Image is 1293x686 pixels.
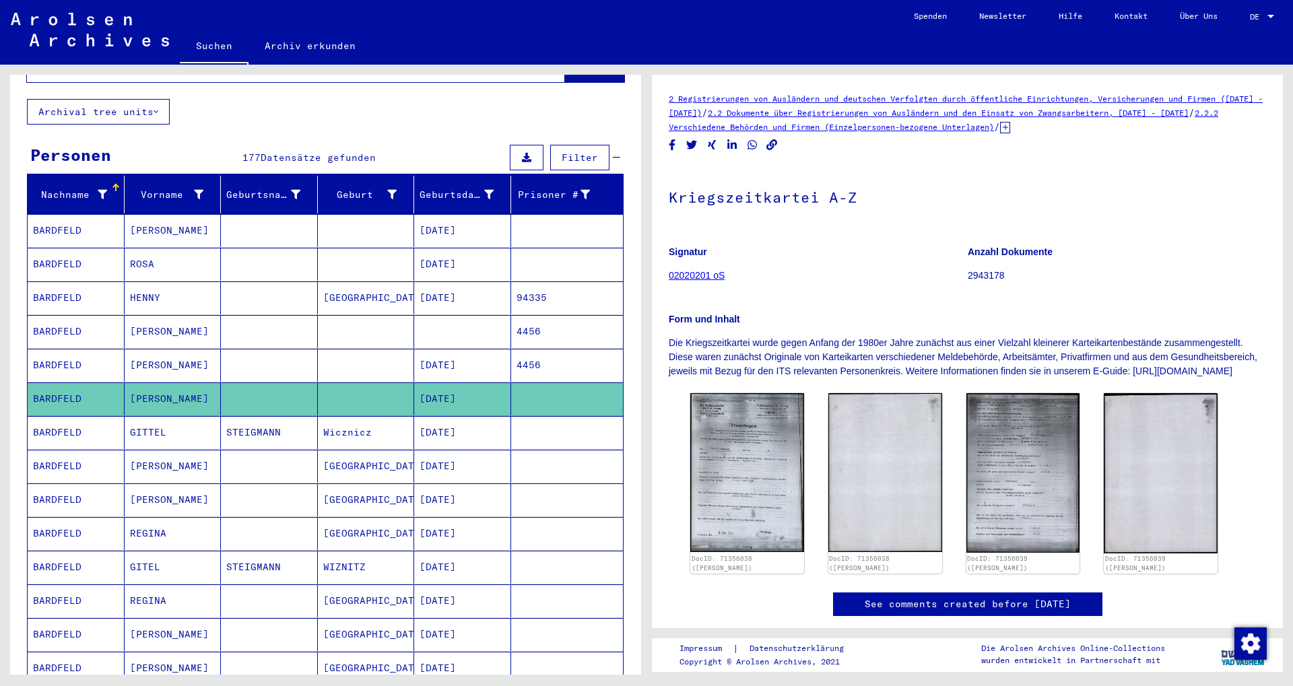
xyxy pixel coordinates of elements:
[765,137,779,153] button: Copy link
[28,483,125,516] mat-cell: BARDFELD
[130,188,204,202] div: Vorname
[28,450,125,483] mat-cell: BARDFELD
[125,349,222,382] mat-cell: [PERSON_NAME]
[414,652,511,685] mat-cell: [DATE]
[511,349,624,382] mat-cell: 4456
[130,184,221,205] div: Vorname
[967,555,1028,572] a: DocID: 71356039 ([PERSON_NAME])
[28,248,125,281] mat-cell: BARDFELD
[318,584,415,617] mat-cell: [GEOGRAPHIC_DATA]
[28,517,125,550] mat-cell: BARDFELD
[511,315,624,348] mat-cell: 4456
[1104,393,1218,553] img: 002.jpg
[221,416,318,449] mat-cell: STEIGMANN
[702,106,708,118] span: /
[414,517,511,550] mat-cell: [DATE]
[414,382,511,415] mat-cell: [DATE]
[562,151,598,164] span: Filter
[33,188,107,202] div: Nachname
[125,652,222,685] mat-cell: [PERSON_NAME]
[414,618,511,651] mat-cell: [DATE]
[125,618,222,651] mat-cell: [PERSON_NAME]
[828,393,942,552] img: 002.jpg
[669,314,740,324] b: Form und Inhalt
[28,584,125,617] mat-cell: BARDFELD
[669,246,707,257] b: Signatur
[865,597,1071,611] a: See comments created before [DATE]
[708,108,1189,118] a: 2.2 Dokumente über Registrierungen von Ausländern und den Einsatz von Zwangsarbeitern, [DATE] - [...
[690,393,804,551] img: 001.jpg
[669,270,725,281] a: 02020201 oS
[318,450,415,483] mat-cell: [GEOGRAPHIC_DATA]
[981,642,1165,654] p: Die Arolsen Archives Online-Collections
[966,393,1080,553] img: 001.jpg
[550,145,609,170] button: Filter
[125,214,222,247] mat-cell: [PERSON_NAME]
[318,517,415,550] mat-cell: [GEOGRAPHIC_DATA]
[248,30,372,62] a: Archiv erkunden
[226,188,300,202] div: Geburtsname
[33,184,124,205] div: Nachname
[679,656,860,668] p: Copyright © Arolsen Archives, 2021
[261,151,376,164] span: Datensätze gefunden
[1250,12,1265,22] span: DE
[28,214,125,247] mat-cell: BARDFELD
[221,176,318,213] mat-header-cell: Geburtsname
[125,281,222,314] mat-cell: HENNY
[1189,106,1195,118] span: /
[679,642,860,656] div: |
[125,551,222,584] mat-cell: GITEL
[28,618,125,651] mat-cell: BARDFELD
[125,450,222,483] mat-cell: [PERSON_NAME]
[125,584,222,617] mat-cell: REGINA
[414,349,511,382] mat-cell: [DATE]
[28,315,125,348] mat-cell: BARDFELD
[323,184,414,205] div: Geburt‏
[125,416,222,449] mat-cell: GITTEL
[414,176,511,213] mat-header-cell: Geburtsdatum
[414,416,511,449] mat-cell: [DATE]
[665,137,679,153] button: Share on Facebook
[125,483,222,516] mat-cell: [PERSON_NAME]
[125,382,222,415] mat-cell: [PERSON_NAME]
[968,269,1266,283] p: 2943178
[1234,627,1267,660] img: Zustimmung ändern
[27,99,170,125] button: Archival tree units
[511,176,624,213] mat-header-cell: Prisoner #
[242,151,261,164] span: 177
[28,416,125,449] mat-cell: BARDFELD
[30,143,111,167] div: Personen
[1105,555,1166,572] a: DocID: 71356039 ([PERSON_NAME])
[318,483,415,516] mat-cell: [GEOGRAPHIC_DATA]
[968,246,1053,257] b: Anzahl Dokumente
[28,551,125,584] mat-cell: BARDFELD
[669,94,1263,118] a: 2 Registrierungen von Ausländern und deutschen Verfolgten durch öffentliche Einrichtungen, Versic...
[414,584,511,617] mat-cell: [DATE]
[692,555,752,572] a: DocID: 71356038 ([PERSON_NAME])
[994,121,1000,133] span: /
[28,382,125,415] mat-cell: BARDFELD
[221,551,318,584] mat-cell: STEIGMANN
[28,349,125,382] mat-cell: BARDFELD
[669,336,1266,378] p: Die Kriegszeitkartei wurde gegen Anfang der 1980er Jahre zunächst aus einer Vielzahl kleinerer Ka...
[685,137,699,153] button: Share on Twitter
[414,551,511,584] mat-cell: [DATE]
[739,642,860,656] a: Datenschutzerklärung
[725,137,739,153] button: Share on LinkedIn
[414,281,511,314] mat-cell: [DATE]
[318,281,415,314] mat-cell: [GEOGRAPHIC_DATA]
[125,176,222,213] mat-header-cell: Vorname
[1218,638,1269,671] img: yv_logo.png
[28,652,125,685] mat-cell: BARDFELD
[705,137,719,153] button: Share on Xing
[125,315,222,348] mat-cell: [PERSON_NAME]
[125,248,222,281] mat-cell: ROSA
[318,176,415,213] mat-header-cell: Geburt‏
[11,13,169,46] img: Arolsen_neg.svg
[226,184,317,205] div: Geburtsname
[517,184,607,205] div: Prisoner #
[318,416,415,449] mat-cell: Wicznicz
[414,483,511,516] mat-cell: [DATE]
[323,188,397,202] div: Geburt‏
[981,654,1165,666] p: wurden entwickelt in Partnerschaft mit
